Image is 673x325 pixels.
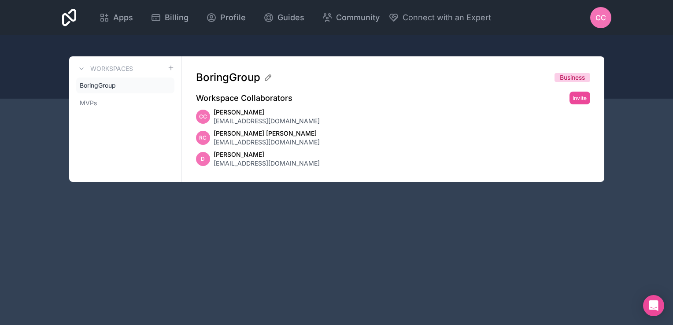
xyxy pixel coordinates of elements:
[214,108,320,117] span: [PERSON_NAME]
[315,8,387,27] a: Community
[196,92,292,104] h2: Workspace Collaborators
[144,8,196,27] a: Billing
[643,295,664,316] div: Open Intercom Messenger
[403,11,491,24] span: Connect with an Expert
[80,99,97,107] span: MVPs
[165,11,189,24] span: Billing
[214,129,320,138] span: [PERSON_NAME] [PERSON_NAME]
[199,113,207,120] span: CC
[113,11,133,24] span: Apps
[76,78,174,93] a: BoringGroup
[220,11,246,24] span: Profile
[214,150,320,159] span: [PERSON_NAME]
[76,63,133,74] a: Workspaces
[76,95,174,111] a: MVPs
[256,8,311,27] a: Guides
[90,64,133,73] h3: Workspaces
[214,159,320,168] span: [EMAIL_ADDRESS][DOMAIN_NAME]
[336,11,380,24] span: Community
[560,73,585,82] span: Business
[199,8,253,27] a: Profile
[595,12,606,23] span: CC
[214,117,320,126] span: [EMAIL_ADDRESS][DOMAIN_NAME]
[388,11,491,24] button: Connect with an Expert
[196,70,260,85] span: BoringGroup
[199,134,207,141] span: RC
[80,81,116,90] span: BoringGroup
[92,8,140,27] a: Apps
[569,92,590,104] button: Invite
[277,11,304,24] span: Guides
[201,155,205,162] span: D
[214,138,320,147] span: [EMAIL_ADDRESS][DOMAIN_NAME]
